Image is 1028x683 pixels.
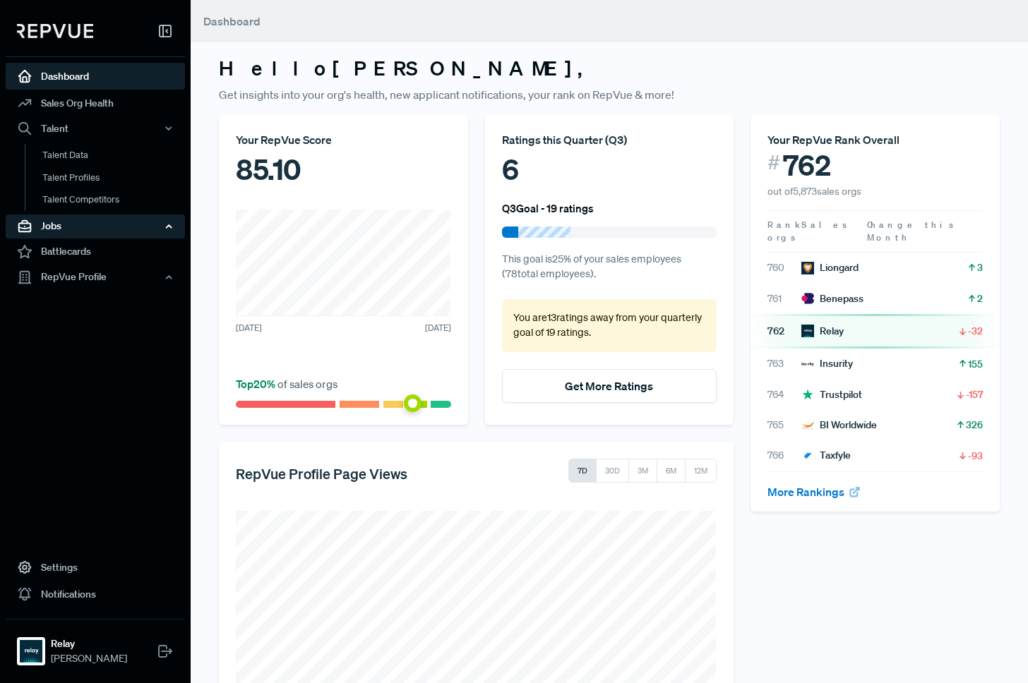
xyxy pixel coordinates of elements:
span: Change this Month [867,219,956,243]
h5: RepVue Profile Page Views [236,465,407,482]
img: BI Worldwide [801,419,814,432]
span: 763 [767,356,801,371]
span: 766 [767,448,801,463]
a: More Rankings [767,485,861,499]
button: Jobs [6,214,185,238]
span: Top 20 % [236,377,277,391]
img: Trustpilot [801,388,814,401]
span: -32 [968,324,983,338]
span: out of 5,873 sales orgs [767,185,861,198]
span: Your RepVue Rank Overall [767,133,900,147]
div: Liongard [801,260,859,275]
img: Relay [801,325,814,337]
a: Dashboard [6,63,185,90]
a: Sales Org Health [6,90,185,116]
span: of sales orgs [236,377,337,391]
span: 761 [767,291,801,306]
button: 7D [568,459,597,483]
button: Get More Ratings [502,369,717,403]
span: Sales orgs [767,219,849,243]
span: 2 [977,291,983,306]
h3: Hello [PERSON_NAME] , [219,56,1000,80]
button: 6M [657,459,686,483]
span: -93 [968,449,983,463]
div: Your RepVue Score [236,131,451,148]
div: Taxfyle [801,448,851,463]
span: 326 [966,418,983,432]
a: Talent Data [25,144,204,167]
button: 30D [596,459,629,483]
div: Benepass [801,291,863,306]
a: Talent Competitors [25,188,204,211]
img: RepVue [17,24,93,38]
strong: Relay [51,636,127,651]
div: 85.10 [236,148,451,191]
div: BI Worldwide [801,418,877,433]
span: 764 [767,387,801,402]
span: 760 [767,260,801,275]
div: 6 [502,148,717,191]
span: 762 [767,324,801,339]
button: Talent [6,116,185,140]
p: Get insights into your org's health, new applicant notifications, your rank on RepVue & more! [219,86,1000,103]
p: This goal is 25 % of your sales employees ( 78 total employees). [502,252,717,282]
button: 3M [628,459,657,483]
a: Battlecards [6,238,185,265]
div: Relay [801,324,844,339]
a: Settings [6,554,185,581]
span: [PERSON_NAME] [51,651,127,666]
a: Notifications [6,581,185,608]
img: Relay [20,640,42,663]
span: [DATE] [425,322,451,334]
span: 765 [767,418,801,433]
a: RelayRelay[PERSON_NAME] [6,619,185,672]
span: # [767,148,780,177]
img: Insurity [801,358,814,370]
span: -157 [966,387,983,401]
span: 762 [783,148,831,182]
div: Trustpilot [801,387,862,402]
h6: Q3 Goal - 19 ratings [502,202,594,214]
span: 3 [977,260,983,274]
img: Benepass [801,292,814,305]
button: RepVue Profile [6,265,185,289]
span: Dashboard [203,14,261,28]
button: 12M [685,459,717,483]
a: Talent Profiles [25,167,204,189]
p: You are 13 ratings away from your quarterly goal of 19 ratings . [513,310,706,341]
div: Insurity [801,356,853,371]
img: Liongard [801,262,814,274]
span: [DATE] [236,322,262,334]
img: Taxfyle [801,449,814,462]
span: Rank [767,219,801,231]
span: 155 [968,357,983,371]
div: Ratings this Quarter ( Q3 ) [502,131,717,148]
